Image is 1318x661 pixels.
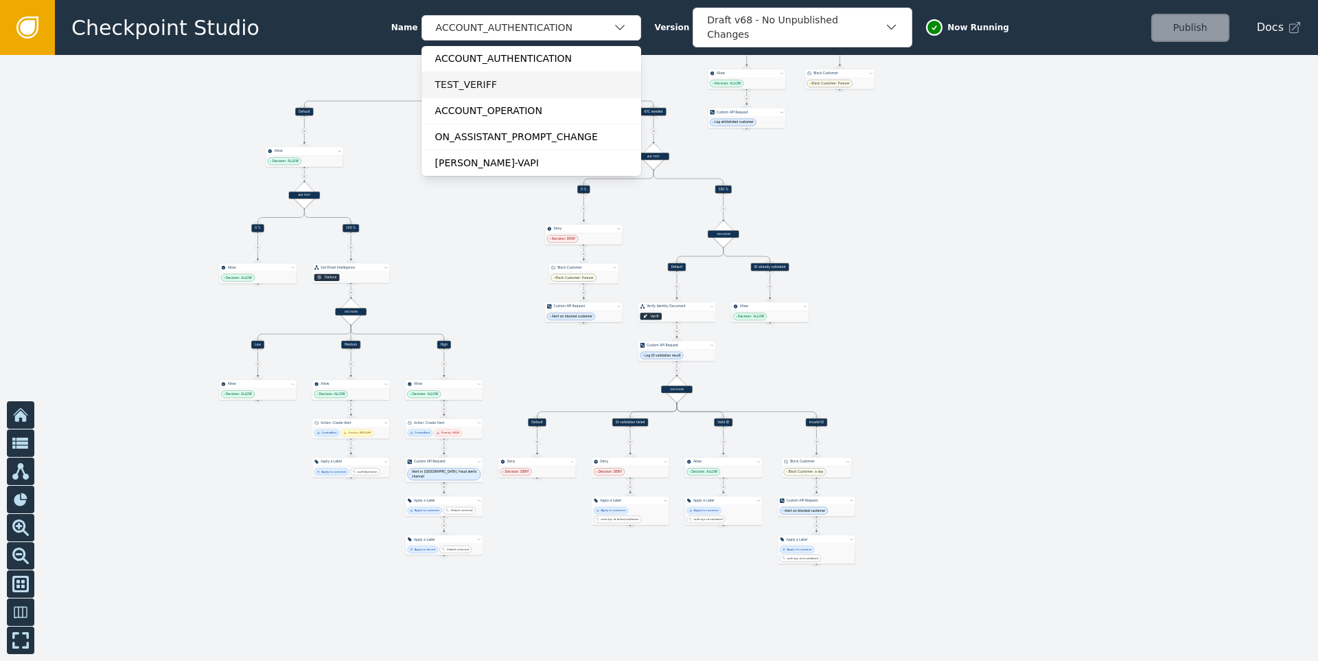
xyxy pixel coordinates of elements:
[600,498,660,503] div: Apply a Label
[612,418,648,426] div: ID validation failed
[553,304,614,309] div: Custom API Request
[435,78,627,92] div: TEST_VERIFF
[71,12,259,43] span: Checkpoint Studio
[655,21,690,34] span: Version
[528,418,546,426] div: Default
[715,120,754,125] span: Log whitelisted customer
[415,508,439,513] div: Apply to customer
[343,224,359,232] div: 100 %
[647,343,707,348] div: Custom API Request
[321,470,346,474] div: Apply to customer
[336,308,367,315] div: DECISION
[414,537,474,542] div: Apply a Label
[694,517,723,522] div: auth-kyc-id-validated
[1257,19,1302,36] a: Docs
[707,13,884,42] div: Draft v68 - No Unpublished Changes
[787,548,811,552] div: Apply to customer
[228,265,288,270] div: Allow
[651,314,659,319] div: Veriff
[601,517,638,522] div: auth-kyc-id-failed-validation
[555,276,594,280] span: Block Customer: Forever
[661,385,692,392] div: DECISION
[647,304,707,309] div: Verify Identity Document
[811,81,850,86] span: Block Customer: Forever
[226,276,252,280] span: Decision: ALLOW
[507,460,568,464] div: Deny
[341,341,360,348] div: Medium
[694,508,719,513] div: Apply to customer
[787,556,818,560] div: auth-kyc-id-invalidated
[715,186,732,193] div: 100 %
[321,382,381,387] div: Allow
[321,431,337,435] div: Create Alert
[738,314,764,319] span: Decision: ALLOW
[414,498,474,503] div: Apply a Label
[435,104,627,118] div: ACCOUNT_OPERATION
[435,52,627,66] div: ACCOUNT_AUTHENTICATION
[715,81,741,86] span: Decision: ALLOW
[717,71,777,76] div: Allow
[787,498,847,503] div: Custom API Request
[717,110,777,115] div: Custom API Request
[273,159,299,164] span: Decision: ALLOW
[321,460,381,464] div: Apply a Label
[693,460,754,464] div: Allow
[391,21,418,34] span: Name
[441,431,460,435] div: Priority: HIGH
[226,392,252,396] span: Decision: ALLOW
[947,21,1009,34] span: Now Running
[1257,19,1284,36] span: Docs
[552,314,592,319] span: Alert on blocked customer
[751,263,789,271] div: ID already validated
[668,263,686,271] div: Default
[412,392,438,396] span: Decision: ALLOW
[708,230,739,237] div: DECISION
[251,224,264,232] div: 0 %
[414,382,474,387] div: Allow
[740,304,800,309] div: Allow
[321,265,381,270] div: Get Email Intelligence
[414,421,474,425] div: Action: Create Alert
[251,341,264,348] div: Low
[358,470,378,474] div: authOperation
[321,421,381,425] div: Action: Create Alert
[436,21,613,35] div: ACCOUNT_AUTHENTICATION
[451,508,473,513] div: 2 labels selected
[553,227,614,232] div: Deny
[421,15,641,41] button: ACCOUNT_AUTHENTICATION
[228,382,288,387] div: Allow
[788,469,823,474] span: Block Customer: a day
[645,353,680,358] span: Log ID validation result
[412,469,478,479] span: Alert in [GEOGRAPHIC_DATA]. fraud alerts channel
[600,460,660,464] div: Deny
[415,548,436,552] div: Apply to device
[785,508,825,513] span: Alert on blocked customer
[557,265,610,270] div: Block Customer
[435,130,627,144] div: ON_ASSISTANT_PROMPT_CHANGE
[552,236,576,241] span: Decision: DENY
[714,418,732,426] div: Valid ID
[289,192,320,199] div: A/B TEST
[414,460,474,464] div: Custom API Request
[447,548,469,552] div: 2 labels selected
[813,71,866,76] div: Block Customer
[505,469,529,474] span: Decision: DENY
[577,186,590,193] div: 0 %
[601,508,625,513] div: Apply to customer
[693,8,912,47] button: Draft v68 - No Unpublished Changes
[295,108,313,115] div: Default
[415,431,430,435] div: Create Alert
[319,392,345,396] span: Decision: ALLOW
[598,469,622,474] span: Decision: DENY
[435,156,627,170] div: [PERSON_NAME]-VAPI
[325,275,336,280] div: Deduce
[275,148,335,153] div: Allow
[691,469,717,474] span: Decision: ALLOW
[437,341,451,348] div: High
[790,460,842,464] div: Block Customer
[693,498,754,503] div: Apply a Label
[348,431,371,435] div: Priority: MEDIUM
[638,153,669,159] div: A/B TEST
[806,418,827,426] div: Invalid ID
[421,46,641,176] div: ACCOUNT_AUTHENTICATION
